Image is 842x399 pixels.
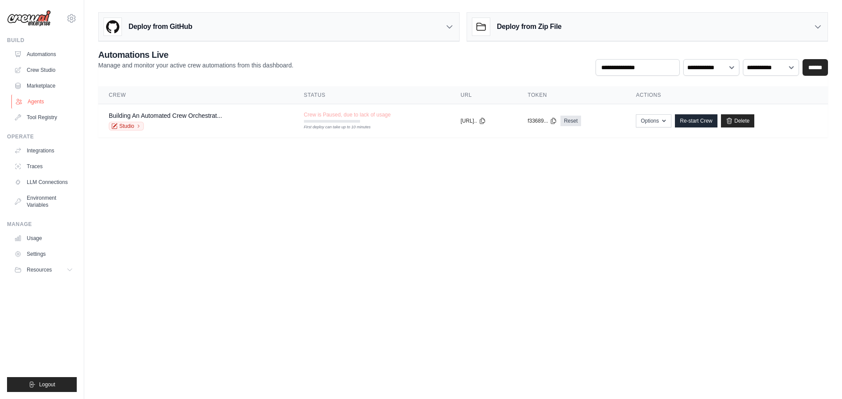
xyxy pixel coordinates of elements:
a: Settings [11,247,77,261]
th: Token [517,86,625,104]
span: Resources [27,266,52,273]
button: Logout [7,377,77,392]
a: LLM Connections [11,175,77,189]
img: Logo [7,10,51,27]
a: Integrations [11,144,77,158]
img: GitHub Logo [104,18,121,35]
a: Agents [11,95,78,109]
div: Operate [7,133,77,140]
th: URL [450,86,517,104]
a: Crew Studio [11,63,77,77]
th: Crew [98,86,293,104]
a: Tool Registry [11,110,77,124]
a: Delete [721,114,755,127]
a: Studio [109,122,144,131]
a: Marketplace [11,79,77,93]
th: Actions [625,86,828,104]
a: Reset [560,116,581,126]
button: Resources [11,263,77,277]
h3: Deploy from GitHub [128,21,192,32]
a: Usage [11,231,77,245]
div: Build [7,37,77,44]
span: Crew is Paused, due to lack of usage [304,111,391,118]
div: First deploy can take up to 10 minutes [304,124,360,131]
a: Automations [11,47,77,61]
a: Re-start Crew [675,114,717,127]
button: f33689... [528,117,557,124]
a: Traces [11,159,77,173]
h3: Deploy from Zip File [497,21,561,32]
p: Manage and monitor your active crew automations from this dashboard. [98,61,293,70]
th: Status [293,86,450,104]
a: Environment Variables [11,191,77,212]
a: Building An Automated Crew Orchestrat... [109,112,222,119]
iframe: Chat Widget [798,357,842,399]
span: Logout [39,381,55,388]
button: Options [636,114,671,127]
div: Manage [7,221,77,228]
h2: Automations Live [98,49,293,61]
